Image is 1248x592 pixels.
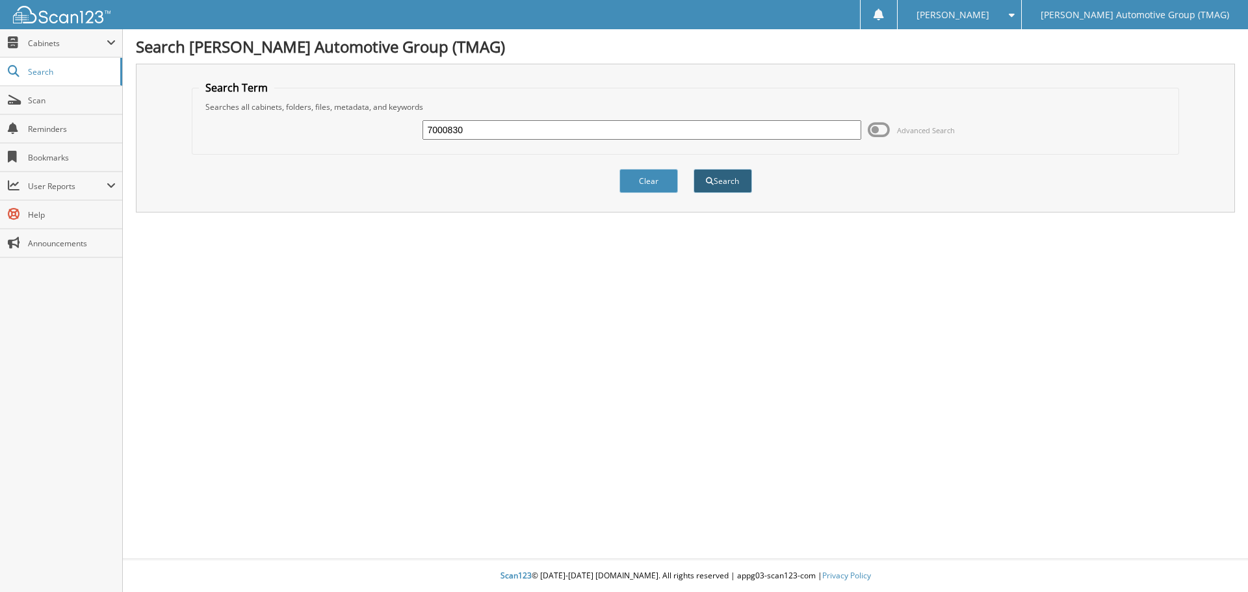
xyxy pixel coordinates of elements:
[28,152,116,163] span: Bookmarks
[199,81,274,95] legend: Search Term
[199,101,1173,112] div: Searches all cabinets, folders, files, metadata, and keywords
[28,66,114,77] span: Search
[1183,530,1248,592] iframe: Chat Widget
[500,570,532,581] span: Scan123
[28,238,116,249] span: Announcements
[28,95,116,106] span: Scan
[28,123,116,135] span: Reminders
[822,570,871,581] a: Privacy Policy
[123,560,1248,592] div: © [DATE]-[DATE] [DOMAIN_NAME]. All rights reserved | appg03-scan123-com |
[619,169,678,193] button: Clear
[136,36,1235,57] h1: Search [PERSON_NAME] Automotive Group (TMAG)
[897,125,955,135] span: Advanced Search
[1041,11,1229,19] span: [PERSON_NAME] Automotive Group (TMAG)
[28,38,107,49] span: Cabinets
[13,6,110,23] img: scan123-logo-white.svg
[694,169,752,193] button: Search
[28,209,116,220] span: Help
[28,181,107,192] span: User Reports
[916,11,989,19] span: [PERSON_NAME]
